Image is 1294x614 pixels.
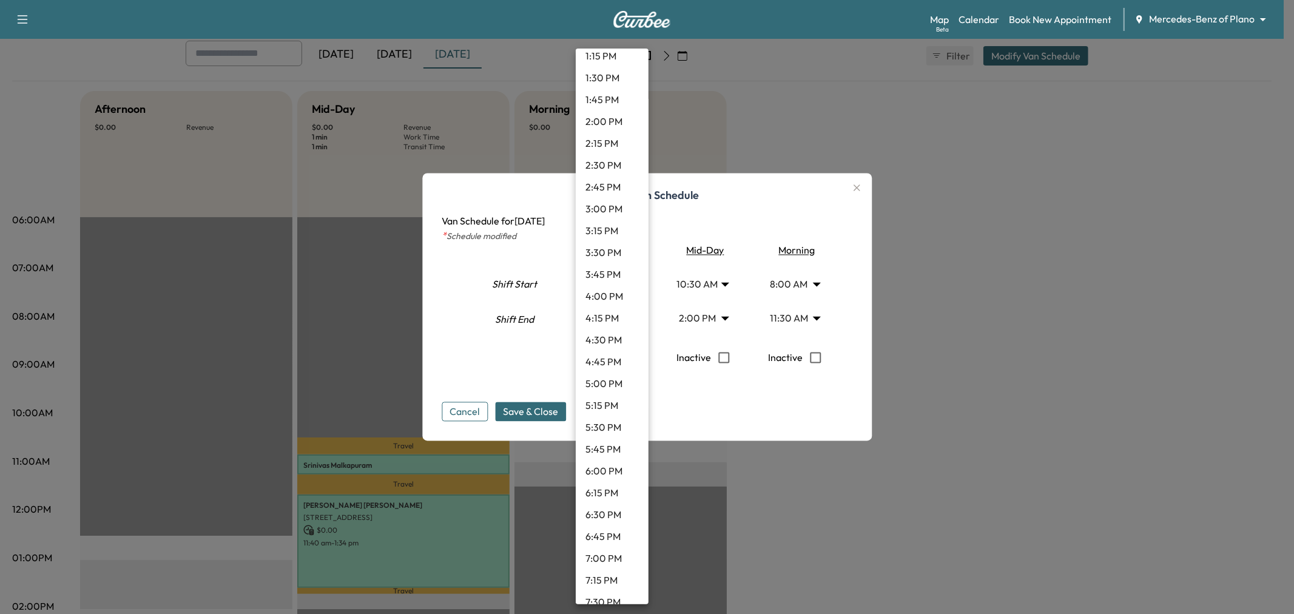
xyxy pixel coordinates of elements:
li: 5:45 PM [576,438,649,460]
li: 7:30 PM [576,591,649,613]
li: 4:00 PM [576,285,649,307]
li: 2:15 PM [576,132,649,154]
li: 6:30 PM [576,504,649,525]
li: 4:45 PM [576,351,649,373]
li: 3:15 PM [576,220,649,241]
li: 4:15 PM [576,307,649,329]
li: 5:15 PM [576,394,649,416]
li: 2:45 PM [576,176,649,198]
li: 5:30 PM [576,416,649,438]
li: 1:45 PM [576,89,649,110]
li: 6:45 PM [576,525,649,547]
li: 3:30 PM [576,241,649,263]
li: 1:15 PM [576,45,649,67]
li: 6:15 PM [576,482,649,504]
li: 4:30 PM [576,329,649,351]
li: 2:30 PM [576,154,649,176]
li: 6:00 PM [576,460,649,482]
li: 5:00 PM [576,373,649,394]
li: 2:00 PM [576,110,649,132]
li: 3:45 PM [576,263,649,285]
li: 7:00 PM [576,547,649,569]
li: 7:15 PM [576,569,649,591]
li: 1:30 PM [576,67,649,89]
li: 3:00 PM [576,198,649,220]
